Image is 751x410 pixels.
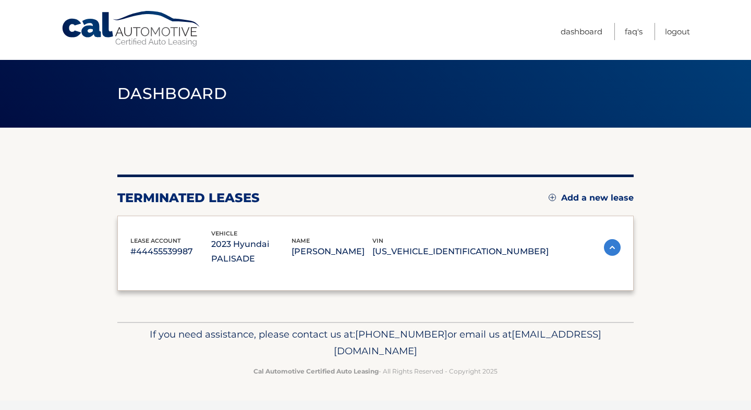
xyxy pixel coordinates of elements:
span: vin [372,237,383,244]
p: If you need assistance, please contact us at: or email us at [124,326,627,359]
a: Logout [665,23,690,40]
img: add.svg [549,194,556,201]
h2: terminated leases [117,190,260,206]
a: Add a new lease [549,193,634,203]
p: - All Rights Reserved - Copyright 2025 [124,366,627,377]
span: vehicle [211,230,237,237]
span: Dashboard [117,84,227,103]
span: lease account [130,237,181,244]
strong: Cal Automotive Certified Auto Leasing [253,367,379,375]
p: [PERSON_NAME] [292,244,372,259]
p: 2023 Hyundai PALISADE [211,237,292,266]
p: [US_VEHICLE_IDENTIFICATION_NUMBER] [372,244,549,259]
a: Dashboard [561,23,602,40]
span: name [292,237,310,244]
p: #44455539987 [130,244,211,259]
a: Cal Automotive [61,10,202,47]
span: [PHONE_NUMBER] [355,328,447,340]
img: accordion-active.svg [604,239,621,256]
a: FAQ's [625,23,643,40]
